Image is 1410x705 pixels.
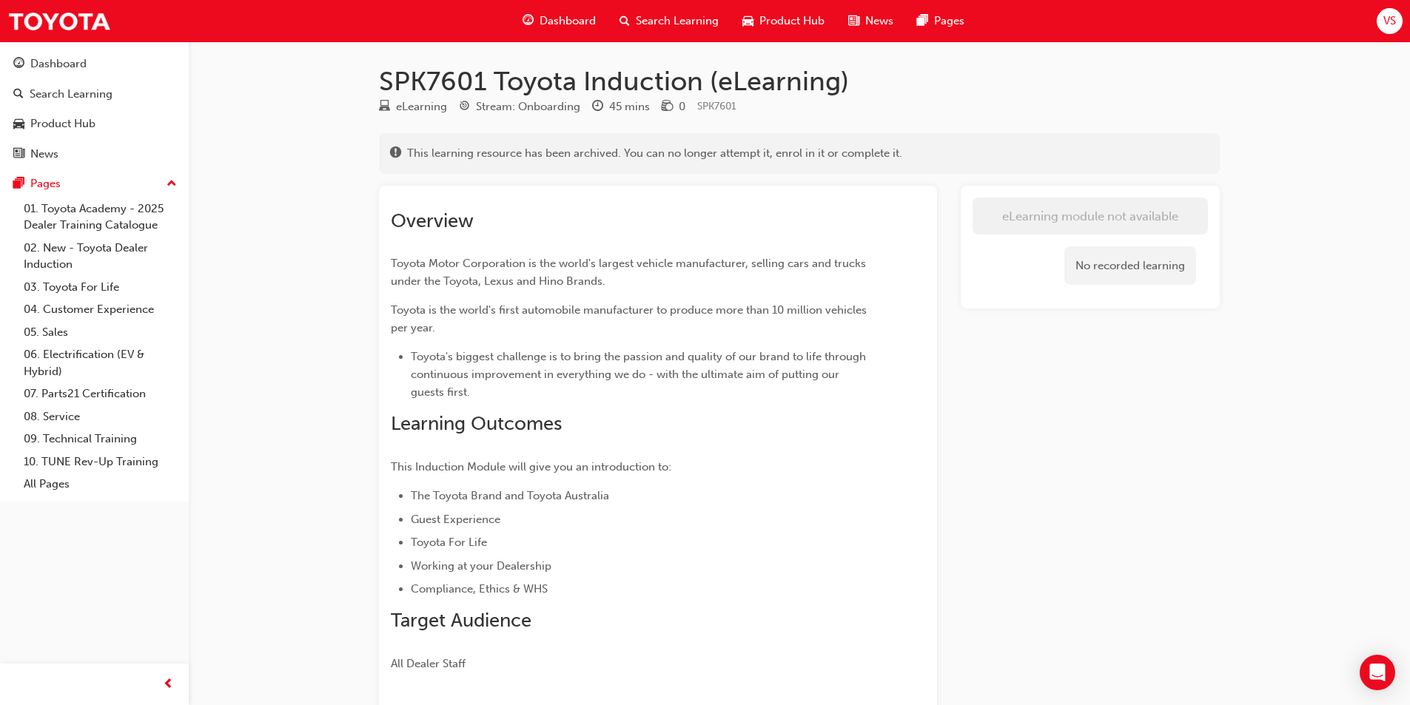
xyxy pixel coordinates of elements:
[167,175,177,194] span: up-icon
[608,6,731,36] a: search-iconSearch Learning
[6,47,183,170] button: DashboardSearch LearningProduct HubNews
[1377,8,1403,34] button: VS
[390,147,401,161] span: exclaim-icon
[379,65,1220,98] h1: SPK7601 Toyota Induction (eLearning)
[18,321,183,344] a: 05. Sales
[1383,13,1396,30] span: VS
[697,100,736,112] span: Learning resource code
[742,12,753,30] span: car-icon
[30,175,61,192] div: Pages
[636,13,719,30] span: Search Learning
[1360,655,1395,690] div: Open Intercom Messenger
[391,257,869,288] span: Toyota Motor Corporation is the world's largest vehicle manufacturer, selling cars and trucks und...
[411,513,500,526] span: Guest Experience
[396,98,447,115] div: eLearning
[391,303,870,334] span: Toyota is the world's first automobile manufacturer to produce more than 10 million vehicles per ...
[18,276,183,299] a: 03. Toyota For Life
[523,12,534,30] span: guage-icon
[391,412,562,435] span: Learning Outcomes
[6,81,183,108] a: Search Learning
[917,12,928,30] span: pages-icon
[391,609,531,632] span: Target Audience
[18,298,183,321] a: 04. Customer Experience
[18,237,183,276] a: 02. New - Toyota Dealer Induction
[30,55,87,72] div: Dashboard
[18,382,183,405] a: 07. Parts21 Certification
[592,101,603,114] span: clock-icon
[1064,246,1196,286] div: No recorded learning
[30,115,95,132] div: Product Hub
[407,145,902,162] span: This learning resource has been archived. You can no longer attempt it, enrol in it or complete it.
[18,473,183,496] a: All Pages
[411,536,487,549] span: Toyota For Life
[18,451,183,473] a: 10. TUNE Rev-Up Training
[934,13,964,30] span: Pages
[459,98,580,116] div: Stream
[18,428,183,451] a: 09. Technical Training
[163,675,174,694] span: prev-icon
[7,4,111,38] img: Trak
[6,50,183,78] a: Dashboard
[865,13,893,30] span: News
[13,88,24,101] span: search-icon
[18,343,183,382] a: 06. Electrification (EV & Hybrid)
[391,209,474,232] span: Overview
[6,170,183,198] button: Pages
[18,198,183,237] a: 01. Toyota Academy - 2025 Dealer Training Catalogue
[379,101,390,114] span: learningResourceType_ELEARNING-icon
[13,58,24,71] span: guage-icon
[411,350,869,399] span: Toyota's biggest challenge is to bring the passion and quality of our brand to life through conti...
[973,198,1208,235] button: eLearning module not available
[13,118,24,131] span: car-icon
[759,13,825,30] span: Product Hub
[620,12,630,30] span: search-icon
[6,141,183,168] a: News
[30,146,58,163] div: News
[511,6,608,36] a: guage-iconDashboard
[379,98,447,116] div: Type
[540,13,596,30] span: Dashboard
[13,178,24,191] span: pages-icon
[731,6,836,36] a: car-iconProduct Hub
[411,489,609,502] span: The Toyota Brand and Toyota Australia
[836,6,905,36] a: news-iconNews
[18,405,183,428] a: 08. Service
[391,657,466,670] span: All Dealer Staff
[13,148,24,161] span: news-icon
[679,98,685,115] div: 0
[411,582,548,596] span: Compliance, Ethics & WHS
[30,86,113,103] div: Search Learning
[459,101,470,114] span: target-icon
[662,98,685,116] div: Price
[592,98,650,116] div: Duration
[411,559,551,573] span: Working at your Dealership
[391,460,671,473] span: This Induction Module will give you an introduction to:
[848,12,859,30] span: news-icon
[905,6,976,36] a: pages-iconPages
[662,101,673,114] span: money-icon
[476,98,580,115] div: Stream: Onboarding
[609,98,650,115] div: 45 mins
[6,110,183,138] a: Product Hub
